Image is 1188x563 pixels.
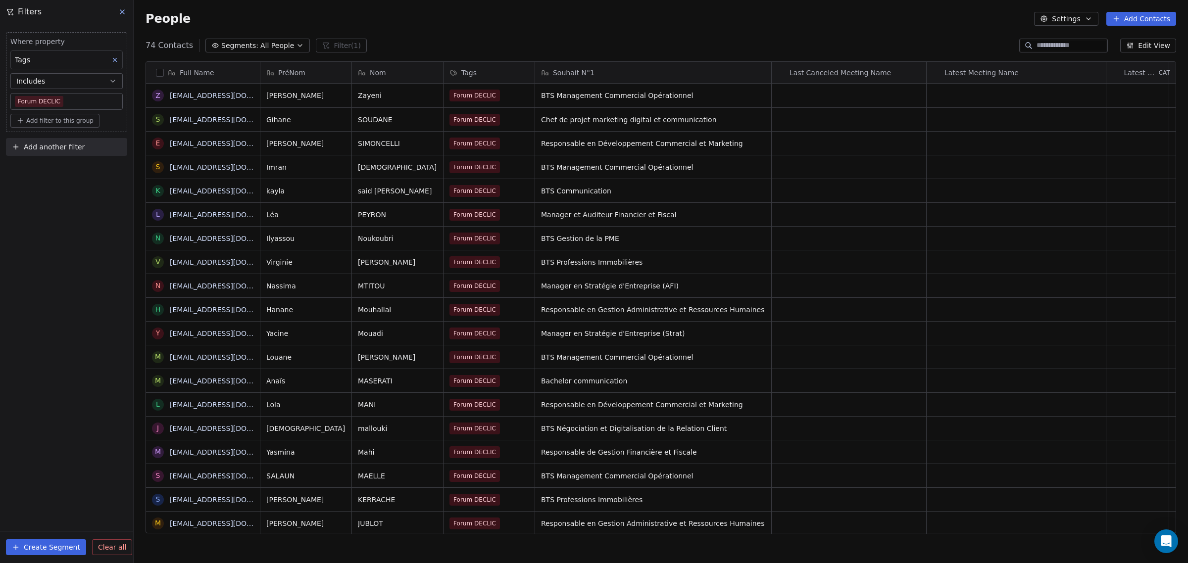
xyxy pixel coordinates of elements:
[358,423,437,433] span: mallouki
[180,68,214,78] span: Full Name
[155,375,161,386] div: m
[449,256,500,268] span: Forum DECLIC
[266,234,346,243] span: Ilyassou
[156,470,160,481] div: s
[170,424,291,432] a: [EMAIL_ADDRESS][DOMAIN_NAME]
[358,162,437,172] span: [DEMOGRAPHIC_DATA]
[156,399,160,410] div: l
[155,447,161,457] div: m
[170,116,291,124] a: [EMAIL_ADDRESS][DOMAIN_NAME]
[266,281,346,291] span: Nassima
[449,138,500,149] span: Forum DECLIC
[170,282,291,290] a: [EMAIL_ADDRESS][DOMAIN_NAME]
[358,186,437,196] span: said [PERSON_NAME]
[170,448,291,456] a: [EMAIL_ADDRESS][DOMAIN_NAME]
[1112,21,1120,124] img: Calendly
[358,257,437,267] span: [PERSON_NAME]
[146,40,193,51] span: 74 Contacts
[541,518,765,528] span: Responsable en Gestion Administrative et Ressources Humaines
[266,518,346,528] span: [PERSON_NAME]
[449,233,500,244] span: Forum DECLIC
[358,352,437,362] span: [PERSON_NAME]
[155,257,160,267] div: v
[541,257,765,267] span: BTS Professions Immobilières
[170,140,291,147] a: [EMAIL_ADDRESS][DOMAIN_NAME]
[278,68,305,78] span: PréNom
[449,494,500,506] span: Forum DECLIC
[541,281,765,291] span: Manager en Stratégie d'Entreprise (AFI)
[170,377,291,385] a: [EMAIL_ADDRESS][DOMAIN_NAME]
[266,257,346,267] span: Virginie
[449,209,500,221] span: Forum DECLIC
[449,90,500,101] span: Forum DECLIC
[155,304,161,315] div: h
[156,209,160,220] div: l
[358,376,437,386] span: MASERATI
[266,139,346,148] span: [PERSON_NAME]
[790,68,891,78] span: Last Canceled Meeting Name
[155,518,161,528] div: m
[170,187,291,195] a: [EMAIL_ADDRESS][DOMAIN_NAME]
[266,400,346,410] span: Lola
[541,423,765,433] span: BTS Négociation et Digitalisation de la Relation Client
[358,400,437,410] span: MANI
[170,519,291,527] a: [EMAIL_ADDRESS][DOMAIN_NAME]
[370,68,386,78] span: Nom
[146,84,260,534] div: grid
[156,494,160,505] div: s
[170,258,291,266] a: [EMAIL_ADDRESS][DOMAIN_NAME]
[352,62,443,83] div: Nom
[170,163,291,171] a: [EMAIL_ADDRESS][DOMAIN_NAME]
[266,91,346,100] span: [PERSON_NAME]
[156,138,160,148] div: e
[553,68,594,78] span: Souhait N°1
[944,68,1019,78] span: Latest Meeting Name
[541,328,765,338] span: Manager en Stratégie d'Entreprise (Strat)
[449,470,500,482] span: Forum DECLIC
[266,186,346,196] span: kayla
[358,518,437,528] span: JUBLOT
[155,91,160,101] div: z
[221,41,258,51] span: Segments:
[1120,39,1176,52] button: Edit View
[155,281,160,291] div: n
[1124,68,1157,78] span: Latest Meeting Time
[170,92,291,99] a: [EMAIL_ADDRESS][DOMAIN_NAME]
[933,21,940,124] img: Calendly
[260,41,294,51] span: All People
[541,139,765,148] span: Responsable en Développement Commercial et Marketing
[170,329,291,337] a: [EMAIL_ADDRESS][DOMAIN_NAME]
[316,39,367,52] button: Filter(1)
[1034,12,1098,26] button: Settings
[170,306,291,314] a: [EMAIL_ADDRESS][DOMAIN_NAME]
[541,115,765,125] span: Chef de projet marketing digital et communication
[778,21,786,124] img: Calendly
[170,496,291,504] a: [EMAIL_ADDRESS][DOMAIN_NAME]
[541,495,765,505] span: BTS Professions Immobilières
[449,328,500,339] span: Forum DECLIC
[170,472,291,480] a: [EMAIL_ADDRESS][DOMAIN_NAME]
[541,376,765,386] span: Bachelor communication
[449,375,500,387] span: Forum DECLIC
[541,471,765,481] span: BTS Management Commercial Opérationnel
[449,517,500,529] span: Forum DECLIC
[266,115,346,125] span: Gihane
[541,91,765,100] span: BTS Management Commercial Opérationnel
[266,423,346,433] span: [DEMOGRAPHIC_DATA]
[449,446,500,458] span: Forum DECLIC
[541,352,765,362] span: BTS Management Commercial Opérationnel
[266,352,346,362] span: Louane
[170,211,291,219] a: [EMAIL_ADDRESS][DOMAIN_NAME]
[1106,12,1176,26] button: Add Contacts
[266,376,346,386] span: Anaïs
[266,210,346,220] span: Léa
[358,139,437,148] span: SIMONCELLI
[541,234,765,243] span: BTS Gestion de la PME
[266,471,346,481] span: SALAUN
[358,234,437,243] span: Noukoubri
[449,304,500,316] span: Forum DECLIC
[541,305,765,315] span: Responsable en Gestion Administrative et Ressources Humaines
[1159,69,1170,77] span: CAT
[146,11,191,26] span: People
[358,495,437,505] span: KERRACHE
